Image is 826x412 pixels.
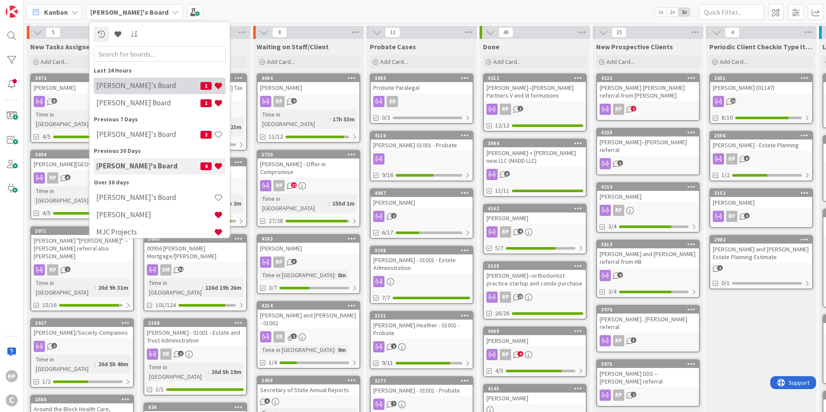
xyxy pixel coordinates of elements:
div: 3108 [371,247,473,254]
div: 2651[PERSON_NAME] (01147) [710,74,812,93]
div: 4183 [257,235,359,243]
span: New Tasks Assigned to Me [30,42,113,51]
span: 6 [744,155,750,161]
div: 3975 [597,360,699,368]
span: Waiting on Staff/Client [257,42,329,51]
div: Time in [GEOGRAPHIC_DATA] [147,362,208,381]
div: 8m [336,270,348,280]
span: 2x [667,8,678,16]
span: 5 [46,27,60,38]
span: 4 [518,228,523,234]
div: [PERSON_NAME]--[PERSON_NAME] referral [597,136,699,155]
div: 4238[PERSON_NAME]--[PERSON_NAME] referral [597,129,699,155]
div: Time in [GEOGRAPHIC_DATA] [260,194,329,213]
div: Previous 7 Days [94,115,226,124]
div: 836 [144,403,246,411]
div: ER [144,349,246,360]
div: 2556[PERSON_NAME] - Estate Planning [710,132,812,151]
span: : [329,114,330,124]
div: 3083Probate Paralegal [371,74,473,93]
div: 3168 [144,319,246,327]
div: [PERSON_NAME] [PERSON_NAME] referral from [PERSON_NAME] [597,82,699,101]
div: RP [500,349,511,360]
div: 4162[PERSON_NAME] [484,205,586,224]
div: 105500956 [PERSON_NAME] Mortgage/[PERSON_NAME] [144,235,246,262]
div: 4214 [261,303,359,309]
div: 20d 9h 31m [96,283,130,292]
span: 3/4 [608,287,616,296]
div: 4087 [375,190,473,196]
span: 15/16 [42,301,57,310]
h4: MJC Projects [96,228,214,236]
span: Kanban [44,7,68,17]
div: 4212[PERSON_NAME]--[PERSON_NAME] Partners V and VI formations [484,74,586,101]
b: [PERSON_NAME]'s Board [90,8,168,16]
div: RP [613,104,624,115]
div: 2458Secretary of State Annual Reports [257,377,359,396]
span: Add Card... [41,58,68,66]
span: 8/10 [721,113,733,122]
div: RP [273,257,285,268]
div: RP [273,180,285,191]
span: 1/2 [42,377,51,386]
div: 3121[PERSON_NAME].Heather - 01001 - Probate [371,312,473,339]
div: RP [47,264,58,276]
div: 4214 [257,302,359,310]
div: [PERSON_NAME]--orthodontist practice startup and condo purchase [484,270,586,289]
div: 2580 [31,396,133,403]
div: 4162 [484,205,586,212]
span: 17 [291,182,297,188]
div: 3138 [484,262,586,270]
div: 2720[PERSON_NAME] - Offer in Compromise [257,151,359,177]
div: 2651 [714,75,812,81]
div: 4153 [601,184,699,190]
div: 3121 [375,313,473,319]
div: 4238 [597,129,699,136]
span: 1/4 [269,358,277,367]
div: RP [500,226,511,238]
div: 9m [336,345,348,355]
span: 4/5 [42,209,51,218]
span: New Prospective Clients [596,42,673,51]
div: Time in [GEOGRAPHIC_DATA] [260,270,334,280]
div: [PERSON_NAME] + [PERSON_NAME] new LLC (MADD LLC) [484,147,586,166]
div: C [6,394,18,406]
div: 3168[PERSON_NAME] - 01001 - Estate and Trust Administration [144,319,246,346]
span: 0/1 [721,279,730,288]
div: 3975[PERSON_NAME] DDS -- [PERSON_NAME] referral [597,360,699,387]
h4: [PERSON_NAME]'s Board [96,81,200,90]
span: 6 [65,174,70,180]
span: 12/12 [495,121,509,130]
div: 2982 [710,236,812,244]
div: RP [257,180,359,191]
div: Time in [GEOGRAPHIC_DATA] [147,278,202,297]
div: ER [160,349,172,360]
div: 3177[PERSON_NAME] - 01001 - Probate [371,377,473,396]
div: 2927 [31,319,133,327]
div: 2720 [257,151,359,158]
span: 3x [678,8,690,16]
div: 3975 [601,361,699,367]
span: 8 [272,27,287,38]
div: 4088 [488,328,586,334]
span: 1/2 [721,171,730,180]
div: 3004 [31,151,133,158]
div: 3083 [371,74,473,82]
div: 20d 5h 40m [96,359,130,369]
span: 0/3 [382,113,390,122]
div: [PERSON_NAME] 01001 - Probate [371,139,473,151]
span: 101/124 [156,301,176,310]
div: [PERSON_NAME][GEOGRAPHIC_DATA] [31,158,133,170]
span: 3/4 [608,222,616,231]
div: RP [484,349,586,360]
div: 4116 [371,132,473,139]
div: [PERSON_NAME] and [PERSON_NAME] referral from HB [597,248,699,267]
span: 2 [391,213,397,219]
div: 3071 [35,228,133,234]
span: 3/7 [269,283,277,292]
div: 1055 [144,235,246,243]
div: [PERSON_NAME] - 01001 - Estate and Trust Administration [144,327,246,346]
div: RP [484,104,586,115]
div: [PERSON_NAME] [710,197,812,208]
div: 20d 5h 19m [209,367,244,377]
